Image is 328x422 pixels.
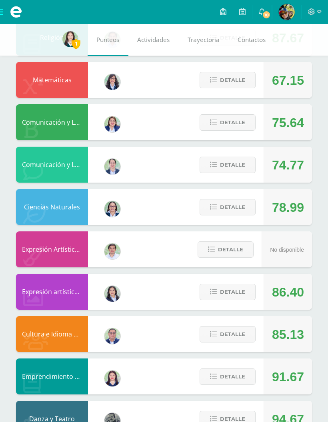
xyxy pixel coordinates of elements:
a: Trayectoria [179,24,229,56]
button: Detalle [200,368,256,385]
div: 91.67 [272,359,304,395]
span: Detalle [220,115,245,130]
div: 78.99 [272,189,304,225]
span: No disponible [270,247,304,253]
button: Detalle [200,157,256,173]
span: Trayectoria [188,36,220,44]
div: Emprendimiento para la Productividad [16,358,88,394]
img: 4a4aaf78db504b0aa81c9e1154a6f8e5.png [104,286,120,302]
img: 01c6c64f30021d4204c203f22eb207bb.png [104,74,120,90]
div: 74.77 [272,147,304,183]
span: Punteos [96,36,119,44]
img: 97caf0f34450839a27c93473503a1ec1.png [104,116,120,132]
img: c1c1b07ef08c5b34f56a5eb7b3c08b85.png [104,328,120,344]
div: 75.64 [272,105,304,141]
div: 86.40 [272,274,304,310]
img: 571966f00f586896050bf2f129d9ef0a.png [104,201,120,217]
a: Punteos [88,24,128,56]
img: 9328d5e98ceeb7b6b4c8a00374d795d3.png [279,4,295,20]
div: Expresión Artística FORMACIÓN MUSICAL [16,231,88,267]
div: Matemáticas [16,62,88,98]
span: 10 [262,10,271,19]
span: Actividades [137,36,170,44]
div: Comunicación y Lenguaje Idioma Español [16,104,88,140]
button: Detalle [200,326,256,342]
img: a452c7054714546f759a1a740f2e8572.png [104,370,120,386]
div: Ciencias Naturales [16,189,88,225]
span: Contactos [238,36,266,44]
span: Detalle [220,327,245,342]
span: Detalle [220,369,245,384]
img: 8e3dba6cfc057293c5db5c78f6d0205d.png [104,243,120,259]
button: Detalle [198,241,254,258]
span: Detalle [220,200,245,215]
span: Detalle [218,242,243,257]
div: Cultura e Idioma Maya [16,316,88,352]
div: 85.13 [272,316,304,352]
div: 67.15 [272,62,304,98]
a: Contactos [229,24,275,56]
span: 1 [72,39,80,49]
button: Detalle [200,114,256,131]
span: Detalle [220,73,245,88]
button: Detalle [200,284,256,300]
button: Detalle [200,199,256,215]
div: Expresión artística ARTES PLÁSTICAS [16,274,88,310]
span: Detalle [220,285,245,299]
span: Detalle [220,157,245,172]
a: Actividades [128,24,179,56]
button: Detalle [200,72,256,88]
div: Comunicación y Lenguaje Inglés [16,147,88,183]
img: 9e386c109338fe129f7304ee11bb0e09.png [62,31,78,47]
img: bdeda482c249daf2390eb3a441c038f2.png [104,159,120,175]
